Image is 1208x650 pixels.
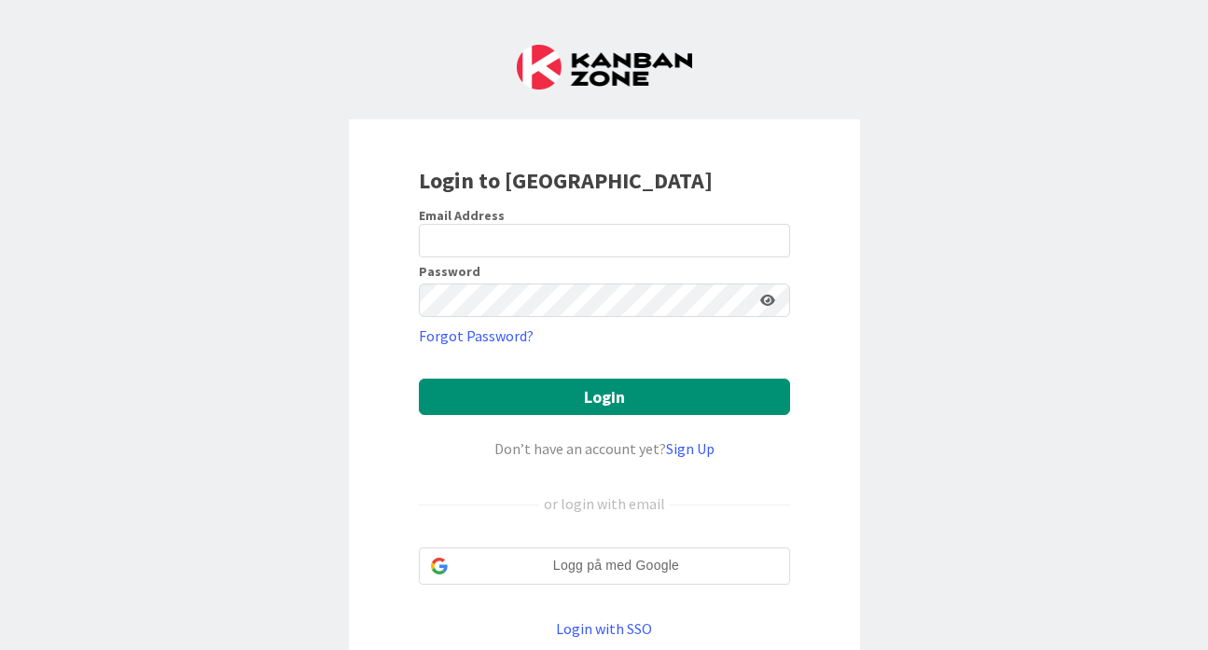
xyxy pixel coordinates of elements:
[517,45,692,90] img: Kanban Zone
[419,207,505,224] label: Email Address
[455,556,778,575] span: Logg på med Google
[539,492,670,515] div: or login with email
[419,265,480,278] label: Password
[419,547,790,585] div: Logg på med Google
[419,325,534,347] a: Forgot Password?
[666,439,715,458] a: Sign Up
[419,437,790,460] div: Don’t have an account yet?
[419,379,790,415] button: Login
[419,166,713,195] b: Login to [GEOGRAPHIC_DATA]
[556,619,652,638] a: Login with SSO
